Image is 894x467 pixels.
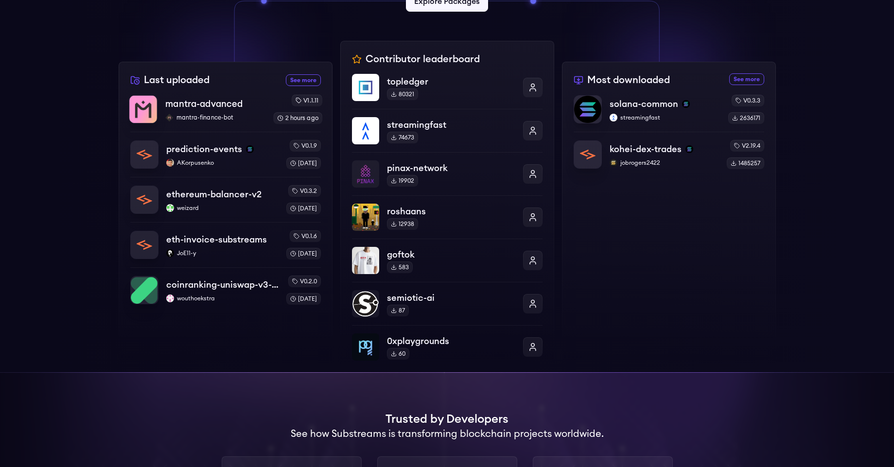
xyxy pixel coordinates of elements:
[166,294,279,302] p: wouthoekstra
[165,114,265,121] p: mantra-finance-bot
[574,132,764,169] a: kohei-dex-tradeskohei-dex-tradessolanajobrogers2422jobrogers2422v2.19.41485257
[130,267,321,305] a: coinranking-uniswap-v3-forkscoinranking-uniswap-v3-forkswouthoekstrawouthoekstrav0.2.0[DATE]
[574,95,764,132] a: solana-commonsolana-commonsolanastreamingfaststreamingfastv0.3.32636171
[286,248,321,259] div: [DATE]
[286,157,321,169] div: [DATE]
[732,95,764,106] div: v0.3.3
[290,230,321,242] div: v0.1.6
[352,195,543,239] a: roshaansroshaans12938
[387,75,515,88] p: topledger
[166,249,174,257] img: JoE11-y
[165,97,243,111] p: mantra-advanced
[387,291,515,305] p: semiotic-ai
[685,145,693,153] img: solana
[352,204,379,231] img: roshaans
[574,141,601,168] img: kohei-dex-trades
[352,117,379,144] img: streamingfast
[166,233,267,246] p: eth-invoice-substreams
[166,159,174,167] img: AKorpusenko
[352,333,379,361] img: 0xplaygrounds
[166,188,262,201] p: ethereum-balancer-v2
[387,88,418,100] div: 80321
[352,109,543,152] a: streamingfaststreamingfast74673
[166,249,279,257] p: JoE11-y
[352,247,379,274] img: goftok
[730,140,764,152] div: v2.19.4
[610,142,682,156] p: kohei-dex-trades
[166,204,279,212] p: weizard
[129,95,157,123] img: mantra-advanced
[682,100,690,108] img: solana
[387,348,409,360] div: 60
[166,159,279,167] p: AKorpusenko
[610,114,720,121] p: streamingfast
[727,157,764,169] div: 1485257
[288,185,321,197] div: v0.3.2
[574,96,601,123] img: solana-common
[352,152,543,195] a: pinax-networkpinax-network19902
[386,412,508,427] h1: Trusted by Developers
[387,205,515,218] p: roshaans
[131,186,158,213] img: ethereum-balancer-v2
[166,278,279,292] p: coinranking-uniswap-v3-forks
[286,203,321,214] div: [DATE]
[292,94,322,106] div: v1.1.11
[129,94,322,132] a: mantra-advancedmantra-advancedmantra-finance-botmantra-finance-botv1.1.112 hours ago
[387,334,515,348] p: 0xplaygrounds
[387,248,515,261] p: goftok
[610,159,617,167] img: jobrogers2422
[165,114,173,121] img: mantra-finance-bot
[131,141,158,168] img: prediction-events
[387,261,413,273] div: 583
[291,427,604,441] h2: See how Substreams is transforming blockchain projects worldwide.
[166,294,174,302] img: wouthoekstra
[610,159,719,167] p: jobrogers2422
[166,142,242,156] p: prediction-events
[387,175,418,187] div: 19902
[352,325,543,361] a: 0xplaygrounds0xplaygrounds60
[387,305,409,316] div: 87
[352,290,379,317] img: semiotic-ai
[130,222,321,267] a: eth-invoice-substreamseth-invoice-substreamsJoE11-yJoE11-yv0.1.6[DATE]
[273,112,322,124] div: 2 hours ago
[130,177,321,222] a: ethereum-balancer-v2ethereum-balancer-v2weizardweizardv0.3.2[DATE]
[387,132,418,143] div: 74673
[246,145,254,153] img: solana
[610,114,617,121] img: streamingfast
[352,239,543,282] a: goftokgoftok583
[131,231,158,259] img: eth-invoice-substreams
[728,112,764,124] div: 2636171
[352,282,543,325] a: semiotic-aisemiotic-ai87
[610,97,678,111] p: solana-common
[286,74,321,86] a: See more recently uploaded packages
[131,277,158,304] img: coinranking-uniswap-v3-forks
[166,204,174,212] img: weizard
[130,132,321,177] a: prediction-eventsprediction-eventssolanaAKorpusenkoAKorpusenkov0.1.9[DATE]
[352,74,379,101] img: topledger
[729,73,764,85] a: See more most downloaded packages
[387,218,418,230] div: 12938
[352,160,379,188] img: pinax-network
[352,74,543,109] a: topledgertopledger80321
[288,276,321,287] div: v0.2.0
[387,161,515,175] p: pinax-network
[290,140,321,152] div: v0.1.9
[387,118,515,132] p: streamingfast
[286,293,321,305] div: [DATE]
